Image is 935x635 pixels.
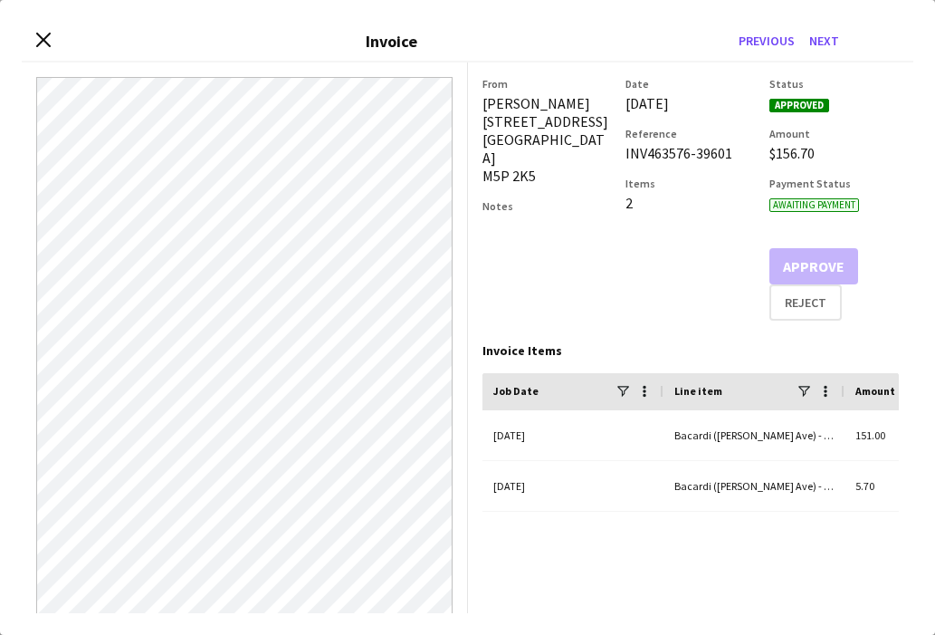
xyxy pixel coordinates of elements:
span: Approved [769,99,829,112]
h3: Reference [625,127,755,140]
div: Invoice Items [482,342,900,359]
h3: Status [769,77,899,91]
div: [DATE] [625,94,755,112]
h3: Amount [769,127,899,140]
div: Bacardi ([PERSON_NAME] Ave) - Smart Serve TL (salary) [663,410,844,460]
span: Job Date [493,384,539,398]
div: [DATE] [482,410,663,460]
div: [DATE] [482,461,663,511]
div: Bacardi ([PERSON_NAME] Ave) - Smart Serve TL (expense) [663,461,844,511]
button: Previous [731,26,802,55]
div: $156.70 [769,144,899,162]
button: Next [802,26,846,55]
h3: Payment Status [769,177,899,190]
div: 2 [625,194,755,212]
span: Amount [855,384,895,398]
h3: Date [625,77,755,91]
div: [PERSON_NAME] [STREET_ADDRESS] [GEOGRAPHIC_DATA] M5P 2K5 [482,94,612,185]
button: Reject [769,284,842,321]
h3: Invoice [366,31,417,52]
h3: Items [625,177,755,190]
h3: From [482,77,612,91]
h3: Notes [482,199,612,213]
div: INV463576-39601 [625,144,755,162]
span: Awaiting payment [769,198,859,212]
span: Line item [674,384,722,398]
